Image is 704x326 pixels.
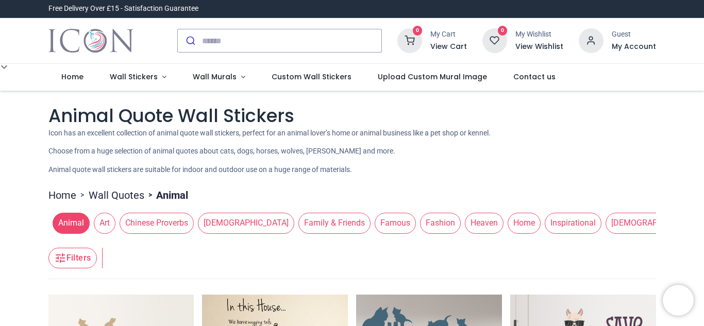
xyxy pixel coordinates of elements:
[48,248,97,268] button: Filters
[545,213,601,233] span: Inspirational
[198,213,294,233] span: [DEMOGRAPHIC_DATA]
[144,190,156,200] span: >
[430,29,467,40] div: My Cart
[110,72,158,82] span: Wall Stickers
[498,26,508,36] sup: 0
[375,213,416,233] span: Famous
[194,213,294,233] button: [DEMOGRAPHIC_DATA]
[178,29,202,52] button: Submit
[612,29,656,40] div: Guest
[48,146,656,157] p: Choose from a huge selection of animal quotes about cats, dogs, horses, wolves, [PERSON_NAME] and...
[115,213,194,233] button: Chinese Proverbs
[53,213,90,233] span: Animal
[48,4,198,14] div: Free Delivery Over £15 - Satisfaction Guarantee
[663,285,694,316] iframe: Brevo live chat
[97,64,180,91] a: Wall Stickers
[90,213,115,233] button: Art
[48,26,133,55] a: Logo of Icon Wall Stickers
[430,42,467,52] a: View Cart
[48,213,90,233] button: Animal
[513,72,556,82] span: Contact us
[272,72,351,82] span: Custom Wall Stickers
[440,4,656,14] iframe: Customer reviews powered by Trustpilot
[193,72,237,82] span: Wall Murals
[76,190,89,200] span: >
[482,36,507,44] a: 0
[179,64,258,91] a: Wall Murals
[298,213,371,233] span: Family & Friends
[371,213,416,233] button: Famous
[48,165,656,175] p: Animal quote wall stickers are suitable for indoor and outdoor use on a huge range of materials.
[61,72,83,82] span: Home
[465,213,504,233] span: Heaven
[541,213,601,233] button: Inspirational
[515,42,563,52] a: View Wishlist
[48,26,133,55] img: Icon Wall Stickers
[420,213,461,233] span: Fashion
[461,213,504,233] button: Heaven
[48,103,656,128] h1: Animal Quote Wall Stickers
[48,128,656,139] p: Icon has an excellent collection of animal quote wall stickers, perfect for an animal lover’s hom...
[416,213,461,233] button: Fashion
[508,213,541,233] span: Home
[378,72,487,82] span: Upload Custom Mural Image
[504,213,541,233] button: Home
[612,42,656,52] a: My Account
[144,188,188,202] li: Animal
[294,213,371,233] button: Family & Friends
[48,188,76,202] a: Home
[515,29,563,40] div: My Wishlist
[397,36,422,44] a: 0
[413,26,423,36] sup: 0
[120,213,194,233] span: Chinese Proverbs
[94,213,115,233] span: Art
[89,188,144,202] a: Wall Quotes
